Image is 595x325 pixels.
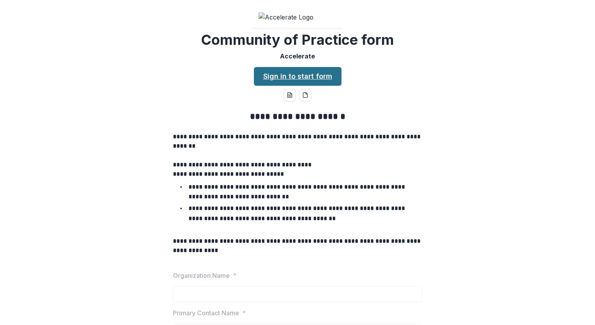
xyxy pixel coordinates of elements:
[280,51,315,61] p: Accelerate
[259,12,336,22] img: Accelerate Logo
[173,308,239,318] p: Primary Contact Name
[254,67,342,86] a: Sign in to start form
[299,89,312,101] button: pdf-download
[173,271,230,280] p: Organization Name
[201,32,394,48] h2: Community of Practice form
[283,89,296,101] button: word-download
